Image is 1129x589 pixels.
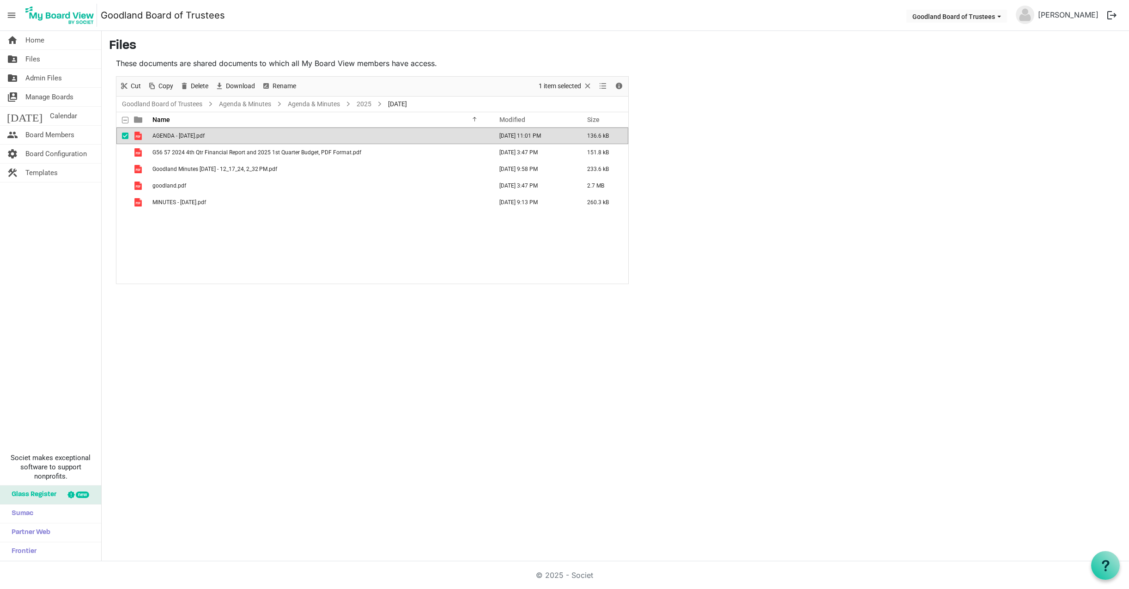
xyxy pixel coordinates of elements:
[490,128,577,144] td: January 06, 2025 11:01 PM column header Modified
[150,161,490,177] td: Goodland Minutes 11-8-2024 - 12_17_24, 2_32 PM.pdf is template cell column header Name
[116,58,629,69] p: These documents are shared documents to which all My Board View members have access.
[7,69,18,87] span: folder_shared
[213,80,257,92] button: Download
[76,492,89,498] div: new
[1016,6,1034,24] img: no-profile-picture.svg
[490,161,577,177] td: December 17, 2024 9:58 PM column header Modified
[906,10,1007,23] button: Goodland Board of Trustees dropdownbutton
[25,31,44,49] span: Home
[1102,6,1122,25] button: logout
[7,486,56,504] span: Glass Register
[146,80,175,92] button: Copy
[25,145,87,163] span: Board Configuration
[150,194,490,211] td: MINUTES - Jan 10, 2025.pdf is template cell column header Name
[190,80,209,92] span: Delete
[7,50,18,68] span: folder_shared
[158,80,174,92] span: Copy
[577,161,628,177] td: 233.6 kB is template cell column header Size
[258,77,299,96] div: Rename
[25,50,40,68] span: Files
[597,80,608,92] button: View dropdownbutton
[613,80,625,92] button: Details
[536,571,593,580] a: © 2025 - Societ
[152,199,206,206] span: MINUTES - [DATE].pdf
[537,80,594,92] button: Selection
[116,77,144,96] div: Cut
[116,161,128,177] td: checkbox
[499,116,525,123] span: Modified
[7,164,18,182] span: construction
[25,69,62,87] span: Admin Files
[116,144,128,161] td: checkbox
[128,194,150,211] td: is template cell column header type
[260,80,298,92] button: Rename
[128,144,150,161] td: is template cell column header type
[7,126,18,144] span: people
[152,166,277,172] span: Goodland Minutes [DATE] - 12_17_24, 2_32 PM.pdf
[577,194,628,211] td: 260.3 kB is template cell column header Size
[577,128,628,144] td: 136.6 kB is template cell column header Size
[118,80,143,92] button: Cut
[150,144,490,161] td: G56 57 2024 4th Qtr Financial Report and 2025 1st Quarter Budget, PDF Format.pdf is template cell...
[587,116,600,123] span: Size
[23,4,101,27] a: My Board View Logo
[152,149,361,156] span: G56 57 2024 4th Qtr Financial Report and 2025 1st Quarter Budget, PDF Format.pdf
[152,182,186,189] span: goodland.pdf
[25,88,73,106] span: Manage Boards
[577,177,628,194] td: 2.7 MB is template cell column header Size
[7,504,33,523] span: Sumac
[176,77,212,96] div: Delete
[144,77,176,96] div: Copy
[50,107,77,125] span: Calendar
[128,161,150,177] td: is template cell column header type
[490,177,577,194] td: January 09, 2025 3:47 PM column header Modified
[150,177,490,194] td: goodland.pdf is template cell column header Name
[577,144,628,161] td: 151.8 kB is template cell column header Size
[225,80,256,92] span: Download
[272,80,297,92] span: Rename
[490,144,577,161] td: January 09, 2025 3:47 PM column header Modified
[535,77,595,96] div: Clear selection
[286,98,342,110] a: Agenda & Minutes
[1034,6,1102,24] a: [PERSON_NAME]
[128,128,150,144] td: is template cell column header type
[7,542,36,561] span: Frontier
[130,80,142,92] span: Cut
[152,116,170,123] span: Name
[490,194,577,211] td: April 04, 2025 9:13 PM column header Modified
[7,88,18,106] span: switch_account
[109,38,1122,54] h3: Files
[152,133,205,139] span: AGENDA - [DATE].pdf
[116,177,128,194] td: checkbox
[25,164,58,182] span: Templates
[355,98,373,110] a: 2025
[4,453,97,481] span: Societ makes exceptional software to support nonprofits.
[7,107,42,125] span: [DATE]
[212,77,258,96] div: Download
[23,4,97,27] img: My Board View Logo
[101,6,225,24] a: Goodland Board of Trustees
[595,77,611,96] div: View
[538,80,582,92] span: 1 item selected
[7,145,18,163] span: settings
[116,194,128,211] td: checkbox
[386,98,409,110] span: [DATE]
[178,80,210,92] button: Delete
[217,98,273,110] a: Agenda & Minutes
[7,523,50,542] span: Partner Web
[25,126,74,144] span: Board Members
[128,177,150,194] td: is template cell column header type
[7,31,18,49] span: home
[3,6,20,24] span: menu
[611,77,627,96] div: Details
[120,98,204,110] a: Goodland Board of Trustees
[150,128,490,144] td: AGENDA - January 10, 2025.pdf is template cell column header Name
[116,128,128,144] td: checkbox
